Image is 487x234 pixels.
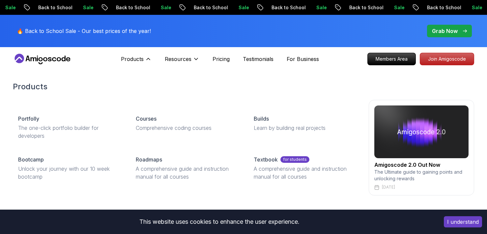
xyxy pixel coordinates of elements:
[109,4,154,11] p: Back to School
[18,115,39,123] p: Portfolly
[265,4,309,11] p: Back to School
[18,165,120,181] p: Unlock your journey with our 10 week bootcamp
[13,81,474,92] h2: Products
[136,124,238,132] p: Comprehensive coding courses
[382,185,395,190] p: [DATE]
[17,27,151,35] p: 🔥 Back to School Sale - Our best prices of the year!
[18,156,44,163] p: Bootcamp
[374,105,469,158] img: amigoscode 2.0
[232,4,253,11] p: Sale
[444,216,482,227] button: Accept cookies
[309,4,330,11] p: Sale
[248,150,361,186] a: Textbookfor studentsA comprehensive guide and instruction manual for all courses
[31,4,76,11] p: Back to School
[387,4,408,11] p: Sale
[254,115,269,123] p: Builds
[374,161,469,169] h2: Amigoscode 2.0 Out Now
[243,55,273,63] a: Testimonials
[130,109,243,137] a: CoursesComprehensive coding courses
[136,165,238,181] p: A comprehensive guide and instruction manual for all courses
[213,55,230,63] a: Pricing
[280,156,309,163] p: for students
[420,4,465,11] p: Back to School
[18,124,120,140] p: The one-click portfolio builder for developers
[76,4,97,11] p: Sale
[369,100,474,195] a: amigoscode 2.0Amigoscode 2.0 Out NowThe Ultimate guide to gaining points and unlocking rewards[DATE]
[368,53,415,65] p: Members Area
[367,53,416,65] a: Members Area
[13,150,125,186] a: BootcampUnlock your journey with our 10 week bootcamp
[5,215,434,229] div: This website uses cookies to enhance the user experience.
[165,55,191,63] p: Resources
[154,4,175,11] p: Sale
[248,109,361,137] a: BuildsLearn by building real projects
[136,156,162,163] p: Roadmaps
[121,55,144,63] p: Products
[130,150,243,186] a: RoadmapsA comprehensive guide and instruction manual for all courses
[465,4,486,11] p: Sale
[13,109,125,145] a: PortfollyThe one-click portfolio builder for developers
[432,27,458,35] p: Grab Now
[121,55,152,68] button: Products
[254,165,356,181] p: A comprehensive guide and instruction manual for all courses
[187,4,232,11] p: Back to School
[254,124,356,132] p: Learn by building real projects
[374,169,469,182] p: The Ultimate guide to gaining points and unlocking rewards
[254,156,278,163] p: Textbook
[165,55,199,68] button: Resources
[287,55,319,63] a: For Business
[136,115,157,123] p: Courses
[342,4,387,11] p: Back to School
[420,53,474,65] a: Join Amigoscode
